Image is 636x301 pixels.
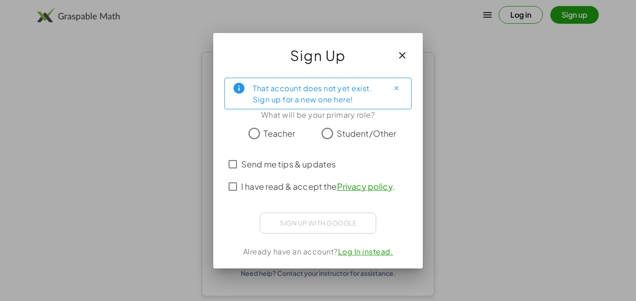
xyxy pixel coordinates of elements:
button: Close [389,81,404,96]
a: Log In instead. [338,247,393,256]
a: Privacy policy [337,181,392,192]
span: I have read & accept the . [241,180,395,193]
span: Student/Other [337,127,397,140]
div: What will be your primary role? [224,109,412,120]
span: Send me tips & updates [241,158,336,170]
span: Teacher [264,127,295,140]
span: Sign Up [290,44,346,67]
div: That account does not yet exist. Sign up for a new one here! [253,82,381,105]
div: Already have an account? [224,246,412,257]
